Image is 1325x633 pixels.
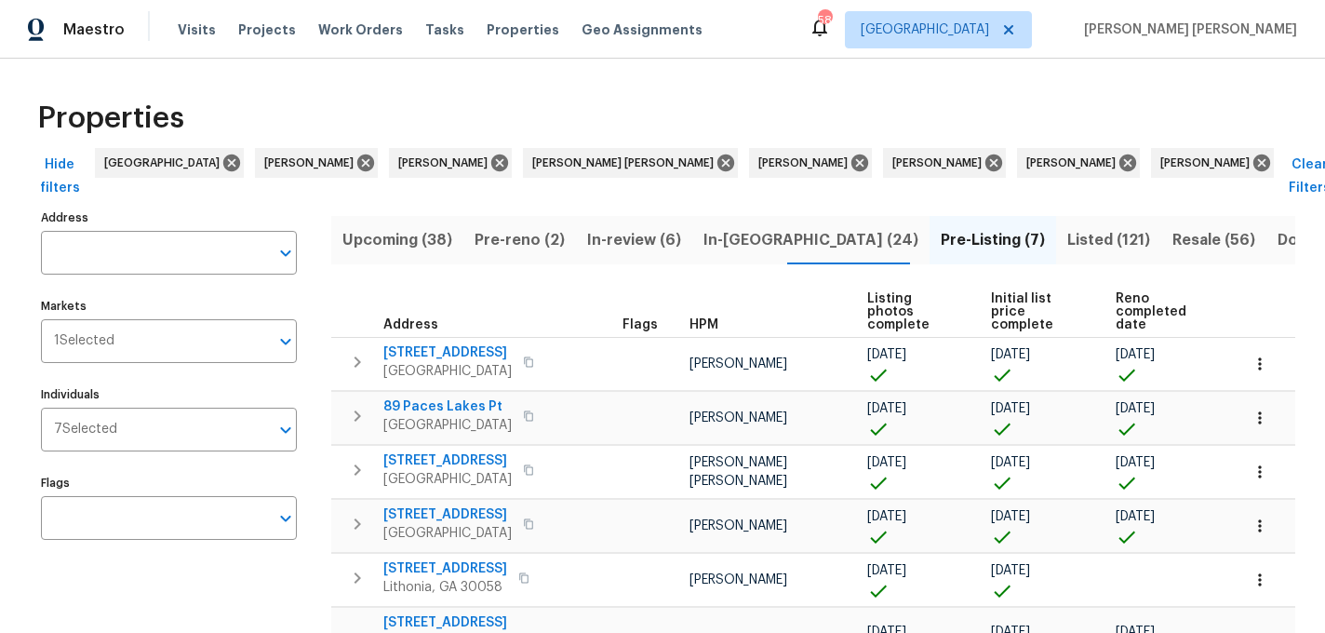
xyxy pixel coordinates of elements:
[991,564,1030,577] span: [DATE]
[867,456,906,469] span: [DATE]
[1116,292,1208,331] span: Reno completed date
[689,411,787,424] span: [PERSON_NAME]
[1017,148,1140,178] div: [PERSON_NAME]
[523,148,738,178] div: [PERSON_NAME] [PERSON_NAME]
[389,148,512,178] div: [PERSON_NAME]
[238,20,296,39] span: Projects
[991,456,1030,469] span: [DATE]
[383,397,512,416] span: 89 Paces Lakes Pt
[383,505,512,524] span: [STREET_ADDRESS]
[37,109,184,128] span: Properties
[689,357,787,370] span: [PERSON_NAME]
[1116,510,1155,523] span: [DATE]
[689,573,787,586] span: [PERSON_NAME]
[425,23,464,36] span: Tasks
[487,20,559,39] span: Properties
[41,389,297,400] label: Individuals
[1077,20,1297,39] span: [PERSON_NAME] [PERSON_NAME]
[41,478,297,489] label: Flags
[587,227,681,253] span: In-review (6)
[1172,227,1255,253] span: Resale (56)
[383,470,512,489] span: [GEOGRAPHIC_DATA]
[532,154,721,172] span: [PERSON_NAME] [PERSON_NAME]
[383,559,507,578] span: [STREET_ADDRESS]
[689,456,787,488] span: [PERSON_NAME] [PERSON_NAME]
[1116,402,1155,415] span: [DATE]
[818,11,831,30] div: 58
[383,451,512,470] span: [STREET_ADDRESS]
[104,154,227,172] span: [GEOGRAPHIC_DATA]
[41,212,297,223] label: Address
[991,348,1030,361] span: [DATE]
[273,329,299,355] button: Open
[867,292,959,331] span: Listing photos complete
[264,154,361,172] span: [PERSON_NAME]
[273,240,299,266] button: Open
[1151,148,1274,178] div: [PERSON_NAME]
[255,148,378,178] div: [PERSON_NAME]
[1067,227,1150,253] span: Listed (121)
[54,422,117,438] span: 7 Selected
[749,148,872,178] div: [PERSON_NAME]
[383,524,512,543] span: [GEOGRAPHIC_DATA]
[273,417,299,443] button: Open
[383,343,512,362] span: [STREET_ADDRESS]
[383,416,512,435] span: [GEOGRAPHIC_DATA]
[991,402,1030,415] span: [DATE]
[892,154,989,172] span: [PERSON_NAME]
[54,333,114,349] span: 1 Selected
[475,227,565,253] span: Pre-reno (2)
[703,227,918,253] span: In-[GEOGRAPHIC_DATA] (24)
[30,148,89,205] button: Hide filters
[37,154,82,199] span: Hide filters
[867,402,906,415] span: [DATE]
[1116,456,1155,469] span: [DATE]
[867,510,906,523] span: [DATE]
[1116,348,1155,361] span: [DATE]
[342,227,452,253] span: Upcoming (38)
[273,505,299,532] button: Open
[883,148,1006,178] div: [PERSON_NAME]
[398,154,495,172] span: [PERSON_NAME]
[1160,154,1257,172] span: [PERSON_NAME]
[178,20,216,39] span: Visits
[861,20,989,39] span: [GEOGRAPHIC_DATA]
[95,148,244,178] div: [GEOGRAPHIC_DATA]
[689,519,787,532] span: [PERSON_NAME]
[383,318,438,331] span: Address
[63,20,125,39] span: Maestro
[867,564,906,577] span: [DATE]
[1026,154,1123,172] span: [PERSON_NAME]
[991,510,1030,523] span: [DATE]
[383,362,512,381] span: [GEOGRAPHIC_DATA]
[941,227,1045,253] span: Pre-Listing (7)
[991,292,1084,331] span: Initial list price complete
[689,318,718,331] span: HPM
[867,348,906,361] span: [DATE]
[383,578,507,597] span: Lithonia, GA 30058
[41,301,297,312] label: Markets
[758,154,855,172] span: [PERSON_NAME]
[582,20,703,39] span: Geo Assignments
[622,318,658,331] span: Flags
[318,20,403,39] span: Work Orders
